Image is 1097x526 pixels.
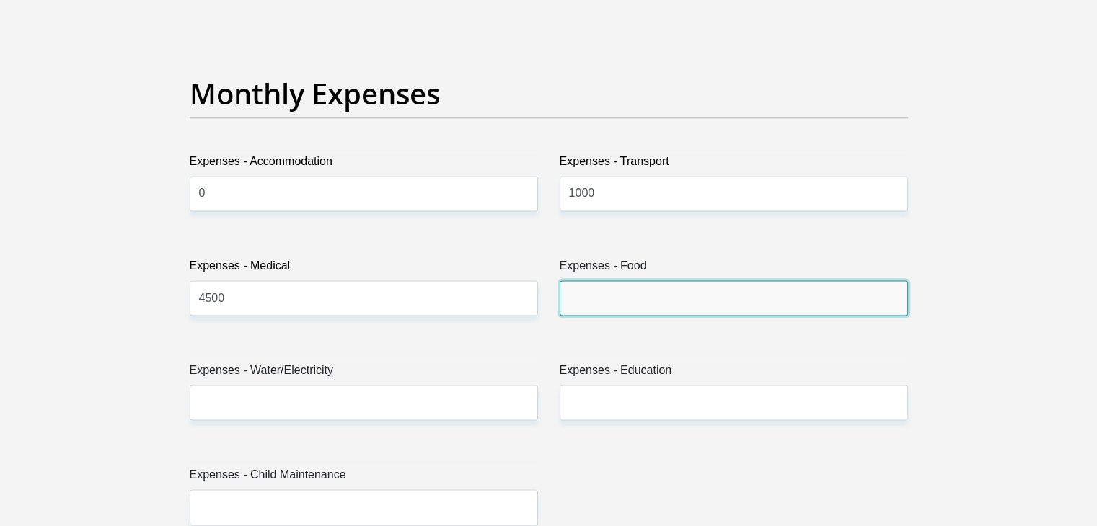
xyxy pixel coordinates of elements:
label: Expenses - Education [560,362,908,385]
input: Expenses - Transport [560,176,908,211]
h2: Monthly Expenses [190,76,908,111]
label: Expenses - Child Maintenance [190,466,538,489]
label: Expenses - Food [560,257,908,280]
input: Expenses - Medical [190,280,538,316]
label: Expenses - Water/Electricity [190,362,538,385]
input: Expenses - Child Maintenance [190,489,538,525]
label: Expenses - Transport [560,153,908,176]
input: Expenses - Water/Electricity [190,385,538,420]
input: Expenses - Education [560,385,908,420]
label: Expenses - Accommodation [190,153,538,176]
label: Expenses - Medical [190,257,538,280]
input: Expenses - Food [560,280,908,316]
input: Expenses - Accommodation [190,176,538,211]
